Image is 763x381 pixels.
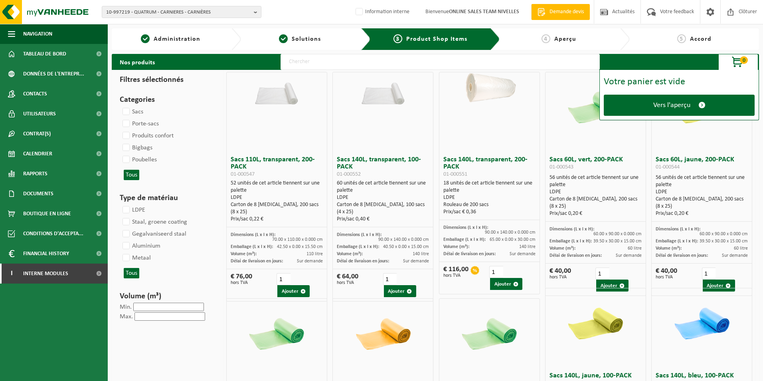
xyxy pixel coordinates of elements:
[656,156,748,172] h3: Sacs 60L, jaune, 200-PACK
[349,299,417,367] img: 01-000549
[656,174,748,217] div: 56 unités de cet article tiennent sur une palette
[121,154,157,166] label: Poubelles
[337,201,429,216] div: Carton de 8 [MEDICAL_DATA], 100 sacs (4 x 25)
[443,237,486,242] span: Emballage (L x l x H):
[690,36,712,42] span: Accord
[337,194,429,201] div: LDPE
[231,171,255,177] span: 01-000547
[8,264,15,284] span: I
[337,171,361,177] span: 01-000552
[653,101,690,109] span: Vers l'aperçu
[277,285,310,297] button: Ajouter
[703,280,735,292] button: Ajouter
[124,268,139,278] button: Tous
[443,201,536,208] div: Rouleau de 200 sacs
[656,227,700,232] span: Dimensions (L x l x H):
[272,237,323,242] span: 70.00 x 110.00 x 0.000 cm
[550,189,642,196] div: LDPE
[154,36,200,42] span: Administration
[700,232,748,236] span: 60.00 x 90.00 x 0.000 cm
[378,237,429,242] span: 90.00 x 140.00 x 0.000 cm
[656,196,748,210] div: Carton de 8 [MEDICAL_DATA], 200 sacs (8 x 25)
[443,266,468,278] div: € 116,00
[490,237,536,242] span: 65.00 x 0.00 x 30.00 cm
[23,244,69,264] span: Financial History
[455,299,523,367] img: 01-000553
[23,44,66,64] span: Tableau de bord
[550,253,602,258] span: Délai de livraison en jours:
[245,34,354,44] a: 2Solutions
[596,280,629,292] button: Ajouter
[550,174,642,217] div: 56 unités de cet article tiennent sur une palette
[337,216,429,223] div: Prix/sac 0,40 €
[337,156,429,178] h3: Sacs 140L, transparent, 100-PACK
[656,246,682,251] span: Volume (m³):
[489,266,503,278] input: 1
[306,252,323,256] span: 110 litre
[595,268,609,280] input: 1
[443,194,536,201] div: LDPE
[616,253,642,258] span: Sur demande
[277,273,291,285] input: 1
[231,201,323,216] div: Carton de 8 [MEDICAL_DATA], 200 sacs (8 x 25)
[23,144,52,164] span: Calendrier
[550,239,592,244] span: Emballage (L x l x H):
[231,216,323,223] div: Prix/sac 0,22 €
[23,204,71,224] span: Boutique en ligne
[337,273,358,285] div: € 64,00
[406,36,467,42] span: Product Shop Items
[231,280,252,285] span: hors TVA
[531,4,590,20] a: Demande devis
[349,72,417,106] img: 01-000552
[443,225,488,230] span: Dimensions (L x l x H):
[734,246,748,251] span: 60 litre
[231,194,323,201] div: LDPE
[102,6,261,18] button: 10-997219 - QUATRUM - CARNIERES - CARNIÈRES
[121,228,186,240] label: Gegalvaniseerd staal
[23,264,68,284] span: Interne modules
[231,156,323,178] h3: Sacs 110L, transparent, 200-PACK
[550,164,573,170] span: 01-000543
[677,34,686,43] span: 5
[383,273,397,285] input: 1
[443,273,468,278] span: hors TVA
[722,253,748,258] span: Sur demande
[120,314,133,320] label: Max.
[628,246,642,251] span: 60 litre
[413,252,429,256] span: 140 litre
[23,84,47,104] span: Contacts
[656,210,748,217] div: Prix/sac 0,20 €
[656,253,708,258] span: Délai de livraison en jours:
[124,170,139,180] button: Tous
[403,259,429,264] span: Sur demande
[277,244,323,249] span: 42.50 x 0.00 x 15.50 cm
[231,273,252,285] div: € 76,00
[656,189,748,196] div: LDPE
[485,230,536,235] span: 90.00 x 140.00 x 0.000 cm
[106,6,251,18] span: 10-997219 - QUATRUM - CARNIERES - CARNIÈRES
[279,34,288,43] span: 2
[656,275,677,280] span: hors TVA
[443,208,536,216] div: Prix/sac € 0,36
[504,34,613,44] a: 4Aperçu
[443,171,467,177] span: 01-000551
[231,180,323,223] div: 52 unités de cet article tiennent sur une palette
[121,130,174,142] label: Produits confort
[243,72,310,106] img: 01-000547
[120,94,212,106] h3: Categories
[593,239,642,244] span: 39.50 x 30.00 x 15.00 cm
[231,259,283,264] span: Délai de livraison en jours:
[23,64,84,84] span: Données de l'entrepr...
[337,252,363,256] span: Volume (m³):
[656,239,698,244] span: Emballage (L x l x H):
[121,142,152,154] label: Bigbags
[281,54,600,70] input: Chercher
[297,259,323,264] span: Sur demande
[656,164,680,170] span: 01-000544
[383,244,429,249] span: 40.50 x 0.00 x 15.00 cm
[519,244,536,249] span: 140 litre
[292,36,321,42] span: Solutions
[23,124,51,144] span: Contrat(s)
[700,239,748,244] span: 39.50 x 30.00 x 15.00 cm
[121,252,151,264] label: Metaal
